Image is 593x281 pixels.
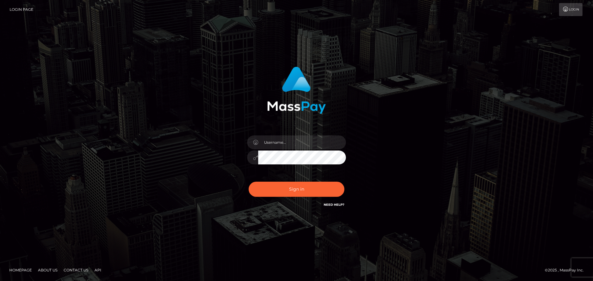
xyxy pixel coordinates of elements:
img: MassPay Login [267,67,326,114]
a: Login Page [10,3,33,16]
a: About Us [36,265,60,275]
a: Need Help? [324,203,344,207]
input: Username... [258,135,346,149]
a: Homepage [7,265,34,275]
a: Login [559,3,582,16]
a: API [92,265,104,275]
a: Contact Us [61,265,91,275]
div: © 2025 , MassPay Inc. [545,267,588,274]
button: Sign in [249,182,344,197]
